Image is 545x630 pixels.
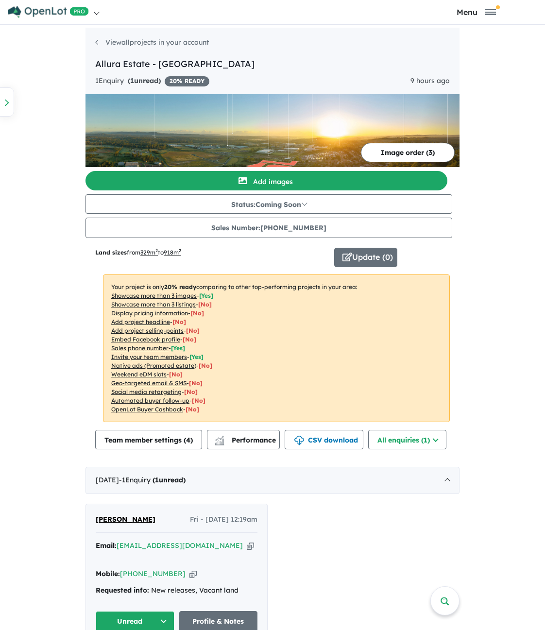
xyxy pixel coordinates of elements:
[111,379,187,387] u: Geo-targeted email & SMS
[95,430,202,449] button: Team member settings (4)
[189,353,204,360] span: [ Yes ]
[130,76,134,85] span: 1
[95,75,209,87] div: 1 Enquir y
[96,541,117,550] strong: Email:
[95,38,209,47] a: Viewallprojects in your account
[179,248,181,253] sup: 2
[111,344,169,352] u: Sales phone number
[198,301,212,308] span: [ No ]
[183,336,196,343] span: [ No ]
[158,249,181,256] span: to
[111,292,197,299] u: Showcase more than 3 images
[334,248,397,267] button: Update (0)
[85,194,452,214] button: Status:Coming Soon
[111,371,167,378] u: Weekend eDM slots
[111,318,170,325] u: Add project headline
[95,249,127,256] b: Land sizes
[164,283,196,290] b: 20 % ready
[96,585,257,596] div: New releases, Vacant land
[164,249,181,256] u: 918 m
[189,569,197,579] button: Copy
[111,327,184,334] u: Add project selling-points
[111,362,196,369] u: Native ads (Promoted estate)
[192,397,205,404] span: [No]
[207,430,280,449] button: Performance
[85,467,460,494] div: [DATE]
[85,218,452,238] button: Sales Number:[PHONE_NUMBER]
[186,406,199,413] span: [No]
[184,388,198,395] span: [No]
[199,362,212,369] span: [No]
[153,476,186,484] strong: ( unread)
[186,436,190,444] span: 4
[285,430,363,449] button: CSV download
[171,344,185,352] span: [ Yes ]
[119,476,186,484] span: - 1 Enquir y
[103,274,450,422] p: Your project is only comparing to other top-performing projects in your area: - - - - - - - - - -...
[169,371,183,378] span: [No]
[111,388,182,395] u: Social media retargeting
[172,318,186,325] span: [ No ]
[410,75,450,87] div: 9 hours ago
[165,76,209,86] span: 20 % READY
[186,327,200,334] span: [ No ]
[155,248,158,253] sup: 2
[111,309,188,317] u: Display pricing information
[111,406,183,413] u: OpenLot Buyer Cashback
[85,171,447,190] button: Add images
[96,569,120,578] strong: Mobile:
[95,58,255,69] a: Allura Estate - [GEOGRAPHIC_DATA]
[215,436,224,441] img: line-chart.svg
[128,76,161,85] strong: ( unread)
[96,515,155,524] span: [PERSON_NAME]
[247,541,254,551] button: Copy
[368,430,446,449] button: All enquiries (1)
[117,541,243,550] a: [EMAIL_ADDRESS][DOMAIN_NAME]
[96,586,149,595] strong: Requested info:
[111,353,187,360] u: Invite your team members
[96,514,155,526] a: [PERSON_NAME]
[85,94,460,167] img: Allura Estate - Bundamba
[8,6,89,18] img: Openlot PRO Logo White
[111,336,180,343] u: Embed Facebook profile
[189,379,203,387] span: [No]
[95,248,327,257] p: from
[140,249,158,256] u: 329 m
[190,514,257,526] span: Fri - [DATE] 12:19am
[215,439,224,445] img: bar-chart.svg
[199,292,213,299] span: [ Yes ]
[155,476,159,484] span: 1
[95,37,450,57] nav: breadcrumb
[190,309,204,317] span: [ No ]
[111,301,196,308] u: Showcase more than 3 listings
[216,436,276,444] span: Performance
[120,569,186,578] a: [PHONE_NUMBER]
[294,436,304,445] img: download icon
[410,7,543,17] button: Toggle navigation
[361,143,455,162] button: Image order (3)
[111,397,189,404] u: Automated buyer follow-up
